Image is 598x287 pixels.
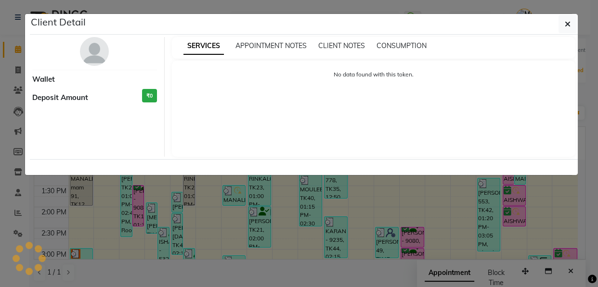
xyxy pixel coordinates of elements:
img: avatar [80,37,109,66]
h3: ₹0 [142,89,157,103]
span: CLIENT NOTES [318,41,365,50]
h5: Client Detail [31,15,86,29]
span: CONSUMPTION [377,41,427,50]
span: APPOINTMENT NOTES [235,41,307,50]
span: SERVICES [183,37,224,55]
p: No data found with this token. [182,70,566,79]
span: Deposit Amount [32,92,88,103]
span: Wallet [32,74,55,85]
